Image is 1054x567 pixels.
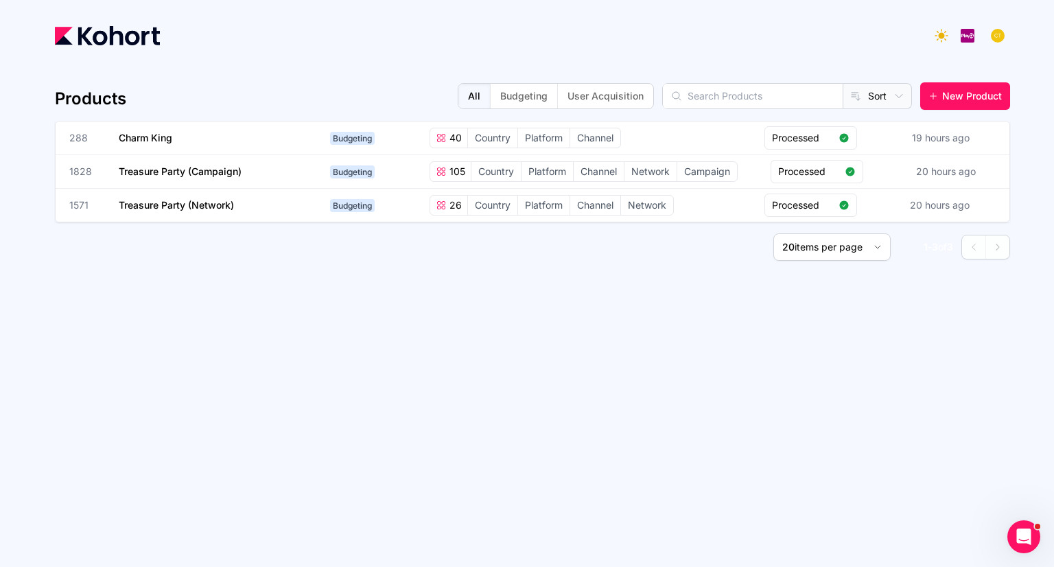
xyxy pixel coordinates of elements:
[920,82,1010,110] button: New Product
[119,132,172,143] span: Charm King
[518,128,570,148] span: Platform
[938,241,947,253] span: of
[677,162,737,181] span: Campaign
[557,84,653,108] button: User Acquisition
[468,128,517,148] span: Country
[55,88,126,110] h4: Products
[772,198,833,212] span: Processed
[471,162,521,181] span: Country
[447,165,465,178] span: 105
[621,196,673,215] span: Network
[947,241,953,253] span: 3
[961,29,974,43] img: logo_PlayQ_20230721100321046856.png
[772,131,833,145] span: Processed
[574,162,624,181] span: Channel
[663,84,843,108] input: Search Products
[773,233,891,261] button: 20items per page
[490,84,557,108] button: Budgeting
[795,241,863,253] span: items per page
[924,241,928,253] span: 1
[782,241,795,253] span: 20
[330,132,375,145] span: Budgeting
[447,131,462,145] span: 40
[932,241,938,253] span: 3
[468,196,517,215] span: Country
[447,198,462,212] span: 26
[522,162,573,181] span: Platform
[458,84,490,108] button: All
[913,162,979,181] div: 20 hours ago
[330,165,375,178] span: Budgeting
[518,196,570,215] span: Platform
[330,199,375,212] span: Budgeting
[928,241,932,253] span: -
[1007,520,1040,553] iframe: Intercom live chat
[119,199,234,211] span: Treasure Party (Network)
[778,165,839,178] span: Processed
[119,165,242,177] span: Treasure Party (Campaign)
[69,165,102,178] span: 1828
[570,128,620,148] span: Channel
[907,196,972,215] div: 20 hours ago
[909,128,972,148] div: 19 hours ago
[55,26,160,45] img: Kohort logo
[942,89,1002,103] span: New Product
[69,131,102,145] span: 288
[69,198,102,212] span: 1571
[624,162,677,181] span: Network
[868,89,887,103] span: Sort
[570,196,620,215] span: Channel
